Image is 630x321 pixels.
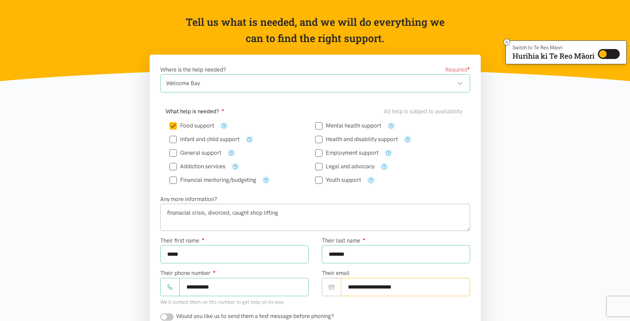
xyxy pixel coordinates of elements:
[512,46,595,50] p: Switch to Te Reo Māori
[467,66,470,71] sup: ●
[170,123,214,129] label: Food support
[166,79,463,88] div: Welcome Bay
[384,107,465,116] div: All help is subject to availability
[322,269,350,278] label: Their email
[160,299,284,305] small: We'll contact them on this number to get help on its way.
[315,136,398,142] label: Health and disability support
[170,150,221,156] label: General support
[315,123,381,129] label: Mental health support
[213,269,216,274] sup: ●
[363,237,365,241] sup: ●
[445,65,470,74] span: Required
[202,237,205,241] sup: ●
[222,107,224,112] sup: ●
[170,164,225,169] label: Addiction services
[160,269,216,278] label: Their phone number
[179,278,309,296] input: Phone number
[170,177,256,183] label: Financial mentoring/budgeting
[315,177,361,183] label: Youth support
[183,14,447,47] p: Tell us what is needed, and we will do everything we can to find the right support.
[160,195,217,204] label: Any more information?
[170,136,240,142] label: Infant and child support
[315,164,374,169] label: Legal and advocacy
[176,313,334,319] span: Would you like us to send them a text message before phoning?
[166,107,224,116] label: What help is needed?
[160,236,205,245] label: Their first name
[341,278,470,296] input: Email
[315,150,379,156] label: Employment support
[322,236,365,245] label: Their last name
[512,53,595,59] p: Hurihia ki Te Reo Māori
[160,65,226,74] label: Where is the help needed?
